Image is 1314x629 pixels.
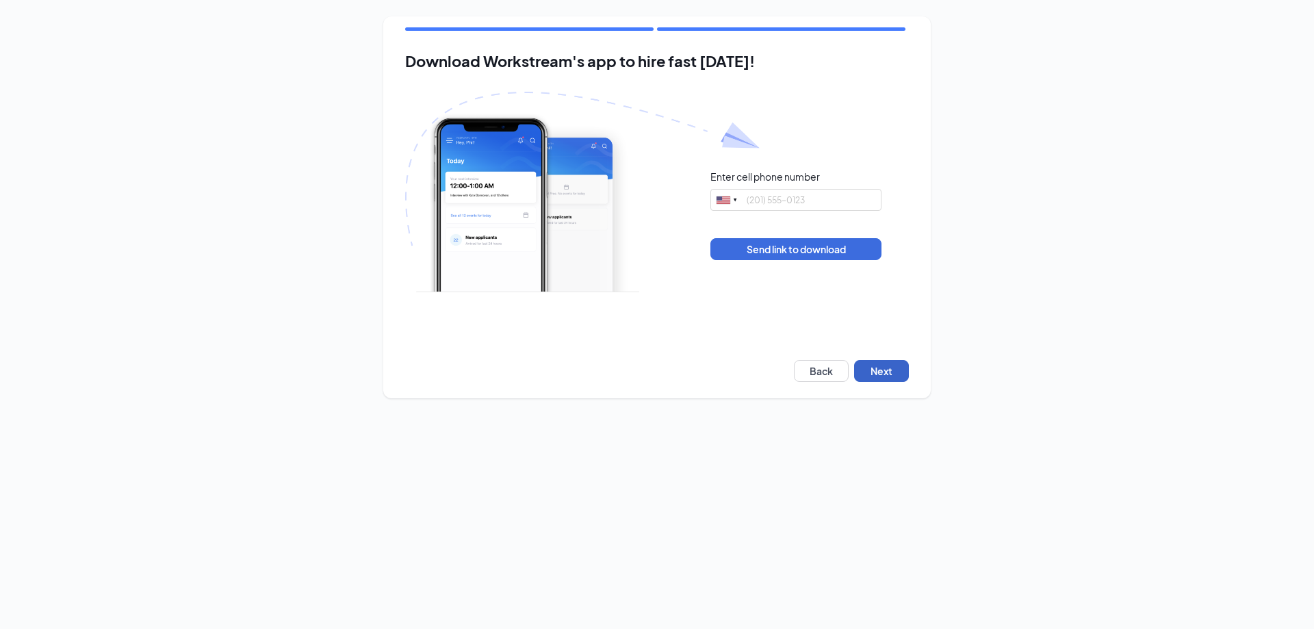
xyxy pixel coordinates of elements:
[854,360,909,382] button: Next
[405,92,760,292] img: Download Workstream's app with paper plane
[711,190,743,210] div: United States: +1
[405,53,909,70] h2: Download Workstream's app to hire fast [DATE]!
[710,238,881,260] button: Send link to download
[710,170,820,183] div: Enter cell phone number
[794,360,849,382] button: Back
[710,189,881,211] input: (201) 555-0123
